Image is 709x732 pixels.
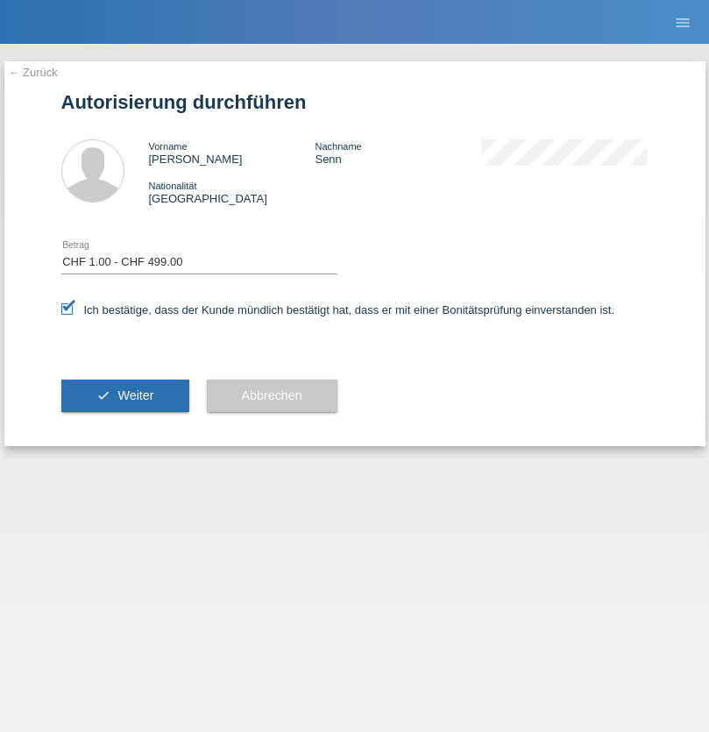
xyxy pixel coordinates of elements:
[674,14,691,32] i: menu
[149,139,316,166] div: [PERSON_NAME]
[117,388,153,402] span: Weiter
[242,388,302,402] span: Abbrechen
[149,181,197,191] span: Nationalität
[665,17,700,27] a: menu
[61,303,615,316] label: Ich bestätige, dass der Kunde mündlich bestätigt hat, dass er mit einer Bonitätsprüfung einversta...
[96,388,110,402] i: check
[149,179,316,205] div: [GEOGRAPHIC_DATA]
[315,141,361,152] span: Nachname
[315,139,481,166] div: Senn
[149,141,188,152] span: Vorname
[61,380,189,413] button: check Weiter
[207,380,337,413] button: Abbrechen
[9,66,58,79] a: ← Zurück
[61,91,649,113] h1: Autorisierung durchführen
